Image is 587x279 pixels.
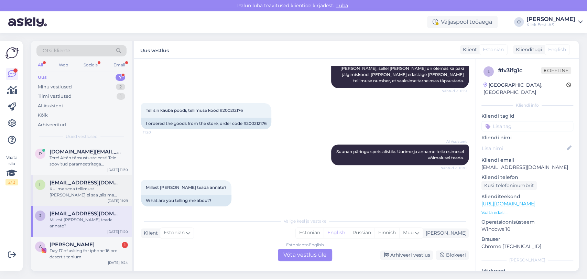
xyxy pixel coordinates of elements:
div: Valige keel ja vastake [141,218,469,224]
span: Millest [PERSON_NAME] teada annate? [146,185,227,190]
div: Klient [141,229,158,237]
div: [DATE] 11:30 [107,167,128,172]
div: Estonian to English [286,242,324,248]
div: Minu vestlused [38,84,72,90]
div: All [36,61,44,69]
div: Web [57,61,69,69]
p: Kliendi telefon [481,174,573,181]
span: janek.saarepuu@mail.ee [50,211,121,217]
p: Märkmed [481,267,573,275]
div: 1 [122,242,128,248]
span: Luba [334,2,350,9]
div: I ordered the goods from the store, order code #200212176 [141,118,271,129]
div: Klient [460,46,477,53]
span: Muu [403,229,414,236]
p: Klienditeekond [481,193,573,200]
div: Russian [349,228,374,238]
div: Klienditugi [513,46,542,53]
div: English [324,228,349,238]
span: Tellisin kauba poodi, tellimuse kood #200212176 [146,108,243,113]
span: A [39,244,42,249]
div: # lv3ifg1c [498,66,541,75]
div: Väljaspool tööaega [427,16,498,28]
div: Blokeeri [436,250,469,260]
div: 2 [116,84,125,90]
div: [DATE] 11:29 [108,198,128,203]
label: Uus vestlus [140,45,169,54]
p: Operatsioonisüsteem [481,218,573,226]
div: 7 [116,74,125,81]
p: Brauser [481,236,573,243]
div: [PERSON_NAME] [526,17,575,22]
div: Uus [38,74,47,81]
span: 11:20 [143,207,169,212]
div: Kliendi info [481,102,573,108]
div: 2 / 3 [6,179,18,185]
div: Küsi telefoninumbrit [481,181,537,190]
div: [PERSON_NAME] [423,229,467,237]
p: Kliendi email [481,157,573,164]
span: 11:20 [143,130,169,135]
img: Askly Logo [6,46,19,60]
div: Arhiveeritud [38,121,66,128]
div: Kõik [38,112,48,119]
span: Offline [541,67,571,74]
p: Windows 10 [481,226,573,233]
p: Vaata edasi ... [481,210,573,216]
div: Finnish [374,228,399,238]
div: [DATE] 9:24 [108,260,128,265]
div: [GEOGRAPHIC_DATA], [GEOGRAPHIC_DATA] [483,82,566,96]
div: Klick Eesti AS [526,22,575,28]
div: What are you telling me about? [141,195,231,206]
div: Email [112,61,127,69]
div: AI Assistent [38,103,63,109]
span: j [39,213,41,218]
a: [PERSON_NAME]Klick Eesti AS [526,17,583,28]
div: Tiimi vestlused [38,93,72,100]
span: Otsi kliente [43,47,70,54]
p: [EMAIL_ADDRESS][DOMAIN_NAME] [481,164,573,171]
input: Lisa tag [481,121,573,131]
span: Nähtud ✓ 11:19 [441,88,467,94]
p: Chrome [TECHNICAL_ID] [481,243,573,250]
div: Day 17 of asking for iphone 16 pro desert titanium [50,248,128,260]
span: p [39,151,42,156]
p: Kliendi nimi [481,134,573,141]
div: Võta vestlus üle [278,249,332,261]
div: [DATE] 11:20 [107,229,128,234]
span: landindrek@gmail.com [50,180,121,186]
span: l [39,182,42,187]
span: English [548,46,566,53]
div: Estonian [296,228,324,238]
span: Uued vestlused [66,133,98,140]
span: Aleksander Albei [50,242,95,248]
div: Tere! Aitäh täpsustuste eest! Teie soovitud parameetritega mürasummutavate kõrvaklappide soovitus... [50,155,128,167]
div: Arhiveeri vestlus [380,250,433,260]
div: Socials [82,61,99,69]
div: [PERSON_NAME] [481,257,573,263]
span: Nähtud ✓ 11:20 [441,165,467,171]
span: Estonian [164,229,185,237]
div: 1 [117,93,125,100]
div: O [514,17,524,27]
span: AI Assistent [441,139,467,144]
span: Suunan päringu spetsialistile. Uurime ja anname teile esimesel võimalusel teada. [336,149,465,160]
div: Millest [PERSON_NAME] teada annate? [50,217,128,229]
p: Kliendi tag'id [481,112,573,120]
div: Kui ma seda tellimust [PERSON_NAME] ei saa ,siis ma loobun sellest kuna reklaam ,et saab kätte 1 ... [50,186,128,198]
span: l [488,69,490,74]
div: Vaata siia [6,154,18,185]
a: [URL][DOMAIN_NAME] [481,201,535,207]
input: Lisa nimi [482,144,565,152]
span: Estonian [483,46,504,53]
span: pakkumised.ee@gmail.com [50,149,121,155]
